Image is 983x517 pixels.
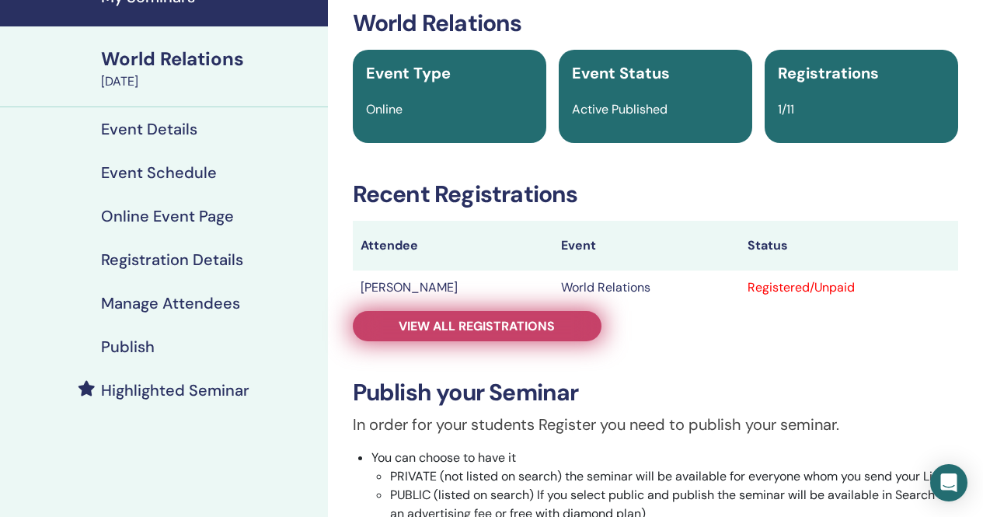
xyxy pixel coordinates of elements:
h4: Online Event Page [101,207,234,225]
th: Attendee [353,221,553,271]
div: Open Intercom Messenger [930,464,967,501]
td: World Relations [553,271,740,305]
h4: Event Details [101,120,197,138]
div: [DATE] [101,72,319,91]
h3: Publish your Seminar [353,379,958,407]
span: View all registrations [399,318,555,334]
h4: Highlighted Seminar [101,381,249,400]
th: Status [740,221,958,271]
td: [PERSON_NAME] [353,271,553,305]
h4: Registration Details [101,250,243,269]
span: Event Status [572,63,670,83]
h4: Manage Attendees [101,294,240,313]
a: World Relations[DATE] [92,46,328,91]
span: Active Published [572,101,668,117]
span: Event Type [366,63,451,83]
h4: Publish [101,337,155,356]
h3: Recent Registrations [353,180,958,208]
h3: World Relations [353,9,958,37]
div: World Relations [101,46,319,72]
p: In order for your students Register you need to publish your seminar. [353,413,958,436]
a: View all registrations [353,311,601,341]
h4: Event Schedule [101,163,217,182]
span: Registrations [778,63,879,83]
span: 1/11 [778,101,794,117]
th: Event [553,221,740,271]
span: Online [366,101,403,117]
div: Registered/Unpaid [748,278,950,297]
li: PRIVATE (not listed on search) the seminar will be available for everyone whom you send your Link. [390,467,958,486]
